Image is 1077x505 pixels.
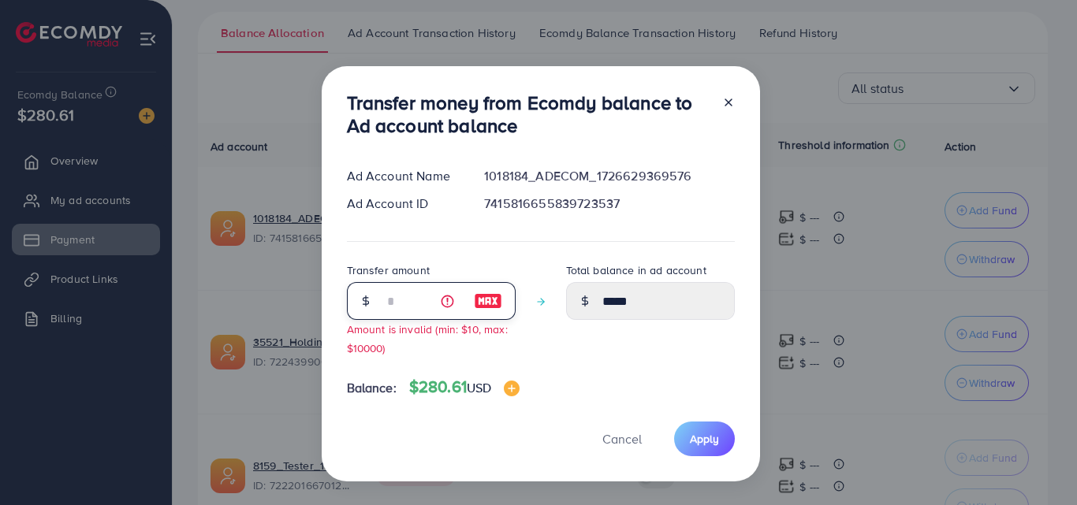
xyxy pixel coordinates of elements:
span: Apply [690,431,719,447]
span: USD [467,379,491,396]
span: Balance: [347,379,397,397]
span: Cancel [602,430,642,447]
h3: Transfer money from Ecomdy balance to Ad account balance [347,91,710,137]
label: Total balance in ad account [566,262,706,278]
h4: $280.61 [409,377,520,397]
label: Transfer amount [347,262,430,278]
div: Ad Account ID [334,195,472,213]
small: Amount is invalid (min: $10, max: $10000) [347,321,508,355]
button: Cancel [583,421,661,455]
img: image [504,381,520,396]
div: 1018184_ADECOM_1726629369576 [471,167,747,185]
iframe: Chat [1010,434,1065,493]
div: 7415816655839723537 [471,195,747,213]
div: Ad Account Name [334,167,472,185]
img: image [474,291,502,310]
button: Apply [674,421,735,455]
